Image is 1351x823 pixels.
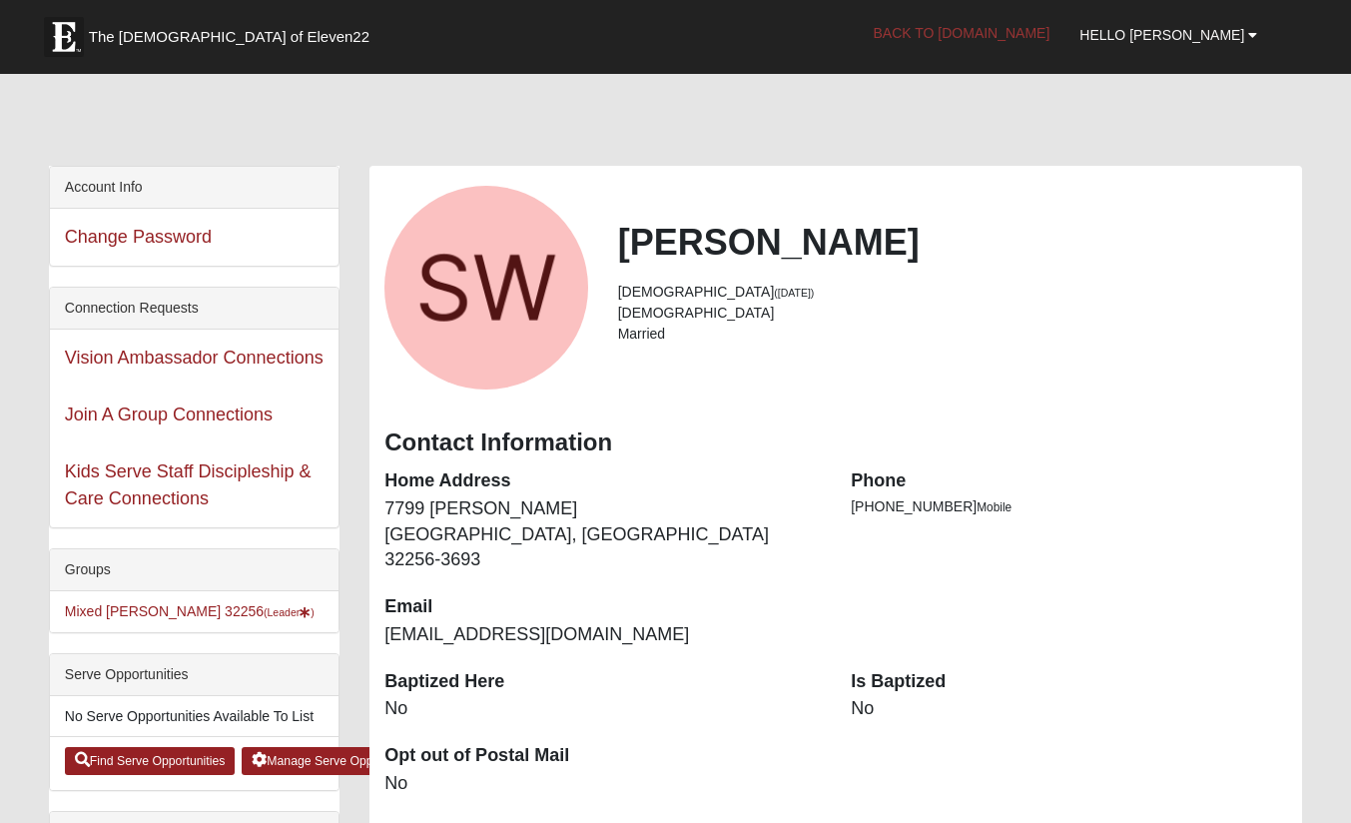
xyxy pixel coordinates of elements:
a: Hello [PERSON_NAME] [1064,10,1272,60]
a: Kids Serve Staff Discipleship & Care Connections [65,461,312,508]
dt: Phone [851,468,1287,494]
dt: Is Baptized [851,669,1287,695]
div: Groups [50,549,338,591]
span: Hello [PERSON_NAME] [1079,27,1244,43]
small: ([DATE]) [774,287,814,299]
span: The [DEMOGRAPHIC_DATA] of Eleven22 [89,27,369,47]
li: [DEMOGRAPHIC_DATA] [618,282,1288,303]
dt: Opt out of Postal Mail [384,743,821,769]
a: The [DEMOGRAPHIC_DATA] of Eleven22 [34,7,433,57]
small: (Leader ) [264,606,315,618]
li: Married [618,324,1288,345]
dt: Baptized Here [384,669,821,695]
a: Manage Serve Opportunities [242,747,432,775]
div: Account Info [50,167,338,209]
dt: Home Address [384,468,821,494]
h2: [PERSON_NAME] [618,221,1288,264]
a: Mixed [PERSON_NAME] 32256(Leader) [65,603,315,619]
a: Find Serve Opportunities [65,747,236,775]
li: [DEMOGRAPHIC_DATA] [618,303,1288,324]
a: Vision Ambassador Connections [65,348,324,368]
li: [PHONE_NUMBER] [851,496,1287,517]
a: View Fullsize Photo [384,186,588,390]
dd: No [384,696,821,722]
span: Mobile [977,500,1012,514]
h3: Contact Information [384,428,1287,457]
li: No Serve Opportunities Available To List [50,696,338,737]
dd: No [384,771,821,797]
dd: No [851,696,1287,722]
a: Join A Group Connections [65,405,273,424]
img: Eleven22 logo [44,17,84,57]
div: Serve Opportunities [50,654,338,696]
a: Back to [DOMAIN_NAME] [858,8,1064,58]
dt: Email [384,594,821,620]
dd: [EMAIL_ADDRESS][DOMAIN_NAME] [384,622,821,648]
div: Connection Requests [50,288,338,330]
a: Change Password [65,227,212,247]
dd: 7799 [PERSON_NAME] [GEOGRAPHIC_DATA], [GEOGRAPHIC_DATA] 32256-3693 [384,496,821,573]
